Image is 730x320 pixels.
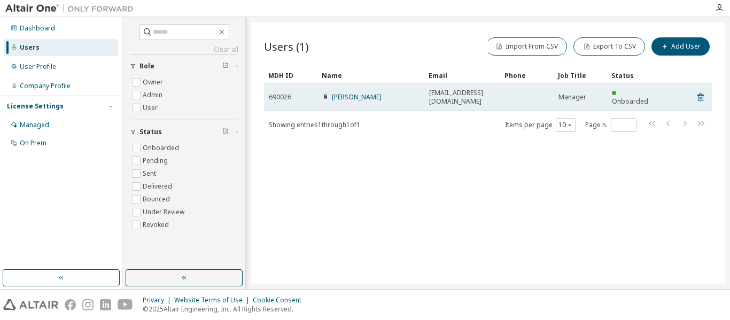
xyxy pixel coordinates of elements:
div: Email [429,67,496,84]
span: Users (1) [264,39,309,54]
label: Under Review [143,206,187,218]
label: Owner [143,76,165,89]
label: Onboarded [143,142,181,154]
img: altair_logo.svg [3,299,58,310]
label: Sent [143,167,158,180]
div: Managed [20,121,49,129]
a: Clear all [130,45,238,54]
label: Revoked [143,218,171,231]
span: Role [139,62,154,71]
div: Privacy [143,296,174,305]
span: [EMAIL_ADDRESS][DOMAIN_NAME] [429,89,495,106]
div: Job Title [558,67,603,84]
button: Import From CSV [486,37,567,56]
div: User Profile [20,63,56,71]
label: Bounced [143,193,172,206]
span: 690026 [269,93,291,102]
button: Role [130,54,238,78]
label: Admin [143,89,165,102]
span: Showing entries 1 through 1 of 1 [269,120,360,129]
div: Cookie Consent [253,296,308,305]
button: 10 [558,121,573,129]
span: Page n. [585,118,636,132]
img: Altair One [5,3,139,14]
span: Clear filter [222,62,229,71]
span: Status [139,128,162,136]
img: facebook.svg [65,299,76,310]
span: Manager [558,93,586,102]
span: Clear filter [222,128,229,136]
img: instagram.svg [82,299,94,310]
button: Status [130,120,238,144]
div: Status [611,67,656,84]
span: Items per page [505,118,576,132]
span: Onboarded [612,97,648,106]
label: Pending [143,154,170,167]
a: [PERSON_NAME] [332,92,382,102]
button: Export To CSV [573,37,645,56]
div: On Prem [20,139,46,147]
img: youtube.svg [118,299,133,310]
div: Users [20,43,40,52]
button: Add User [651,37,710,56]
div: License Settings [7,102,64,111]
div: Dashboard [20,24,55,33]
div: Website Terms of Use [174,296,253,305]
div: MDH ID [268,67,313,84]
label: User [143,102,160,114]
img: linkedin.svg [100,299,111,310]
div: Company Profile [20,82,71,90]
div: Name [322,67,420,84]
p: © 2025 Altair Engineering, Inc. All Rights Reserved. [143,305,308,314]
label: Delivered [143,180,174,193]
div: Phone [504,67,549,84]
